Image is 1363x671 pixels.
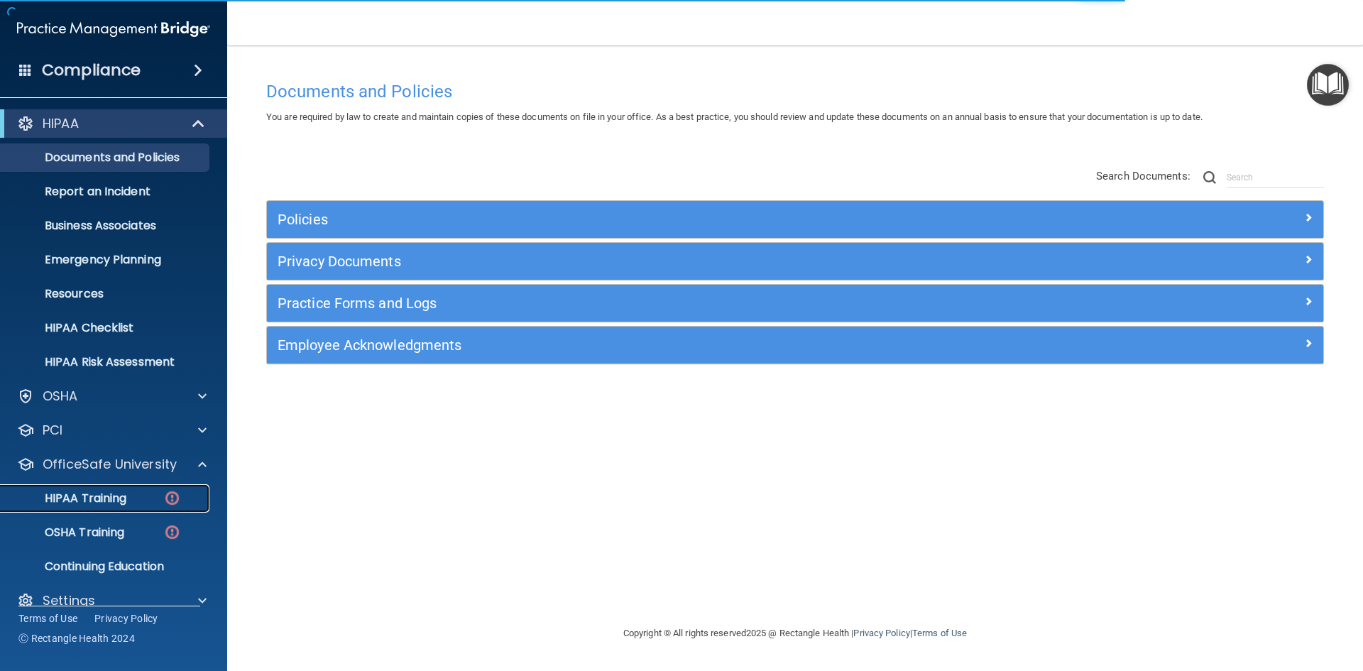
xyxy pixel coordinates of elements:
[9,253,203,267] p: Emergency Planning
[278,295,1049,311] h5: Practice Forms and Logs
[9,219,203,233] p: Business Associates
[17,422,207,439] a: PCI
[278,253,1049,269] h5: Privacy Documents
[43,456,177,473] p: OfficeSafe University
[9,525,124,540] p: OSHA Training
[536,611,1054,656] div: Copyright © All rights reserved 2025 @ Rectangle Health | |
[42,60,141,80] h4: Compliance
[94,611,158,626] a: Privacy Policy
[1117,570,1346,627] iframe: Drift Widget Chat Controller
[18,611,77,626] a: Terms of Use
[278,334,1313,356] a: Employee Acknowledgments
[163,523,181,541] img: danger-circle.6113f641.png
[278,212,1049,227] h5: Policies
[43,115,79,132] p: HIPAA
[17,115,206,132] a: HIPAA
[18,631,135,645] span: Ⓒ Rectangle Health 2024
[9,560,203,574] p: Continuing Education
[43,422,62,439] p: PCI
[43,592,95,609] p: Settings
[17,592,207,609] a: Settings
[43,388,78,405] p: OSHA
[278,292,1313,315] a: Practice Forms and Logs
[17,15,210,43] img: PMB logo
[853,628,909,638] a: Privacy Policy
[9,355,203,369] p: HIPAA Risk Assessment
[1227,167,1324,188] input: Search
[266,82,1324,101] h4: Documents and Policies
[9,185,203,199] p: Report an Incident
[9,491,126,506] p: HIPAA Training
[9,151,203,165] p: Documents and Policies
[1307,64,1349,106] button: Open Resource Center
[17,388,207,405] a: OSHA
[278,250,1313,273] a: Privacy Documents
[9,287,203,301] p: Resources
[1096,170,1190,182] span: Search Documents:
[17,456,207,473] a: OfficeSafe University
[278,208,1313,231] a: Policies
[912,628,967,638] a: Terms of Use
[266,111,1203,122] span: You are required by law to create and maintain copies of these documents on file in your office. ...
[163,489,181,507] img: danger-circle.6113f641.png
[1203,171,1216,184] img: ic-search.3b580494.png
[278,337,1049,353] h5: Employee Acknowledgments
[9,321,203,335] p: HIPAA Checklist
